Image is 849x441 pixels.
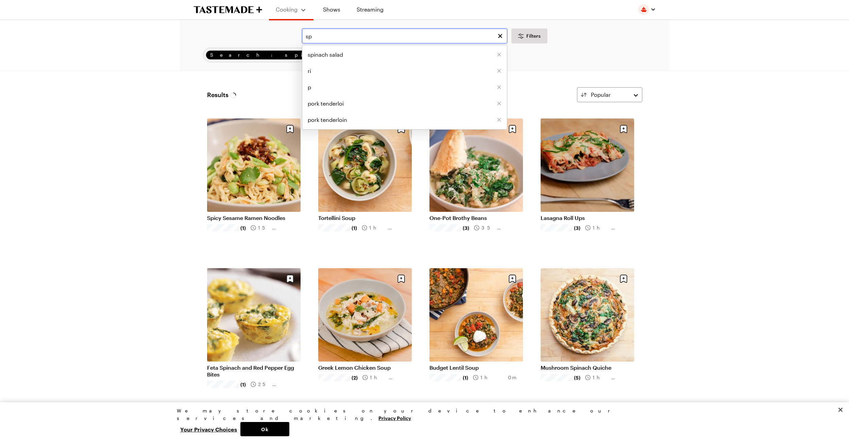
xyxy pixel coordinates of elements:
img: Profile picture [638,4,649,15]
span: Cooking [276,6,298,13]
span: pork tenderloin [308,116,347,124]
button: Remove [object Object] [497,117,502,122]
button: Ok [240,422,289,436]
button: Your Privacy Choices [177,422,240,436]
button: Remove [object Object] [497,52,502,57]
a: Feta Spinach and Red Pepper Egg Bites [207,364,301,378]
span: Results [207,90,237,99]
span: pork tenderloi [308,99,344,108]
span: ri [308,67,311,75]
button: Clear search [496,32,504,40]
button: Popular [577,87,642,102]
button: Remove [object Object] [497,85,502,90]
a: Lasagna Roll Ups [541,215,634,221]
a: One-Pot Brothy Beans [429,215,523,221]
button: Save recipe [617,272,630,285]
a: Budget Lentil Soup [429,364,523,371]
button: Remove [object Object] [497,69,502,73]
span: Filters [526,33,541,39]
a: Spicy Sesame Ramen Noodles [207,215,301,221]
button: Desktop filters [511,29,547,43]
a: Tortellini Soup [318,215,412,221]
a: To Tastemade Home Page [193,6,262,14]
button: Save recipe [395,272,408,285]
button: Close [833,402,848,417]
button: Remove [object Object] [497,101,502,106]
button: Save recipe [284,123,296,135]
span: Popular [591,91,611,99]
button: Save recipe [284,272,296,285]
div: Privacy [177,407,666,436]
span: p [308,83,311,91]
a: More information about your privacy, opens in a new tab [378,415,411,421]
a: Mushroom Spinach Quiche [541,364,634,371]
button: Save recipe [617,123,630,135]
span: Search: spinach [210,51,350,59]
div: We may store cookies on your device to enhance our services and marketing. [177,407,666,422]
span: spinach salad [308,51,343,59]
button: Save recipe [506,123,519,135]
button: Cooking [276,3,307,16]
button: Save recipe [506,272,519,285]
a: Greek Lemon Chicken Soup [318,364,412,371]
button: Profile picture [638,4,656,15]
